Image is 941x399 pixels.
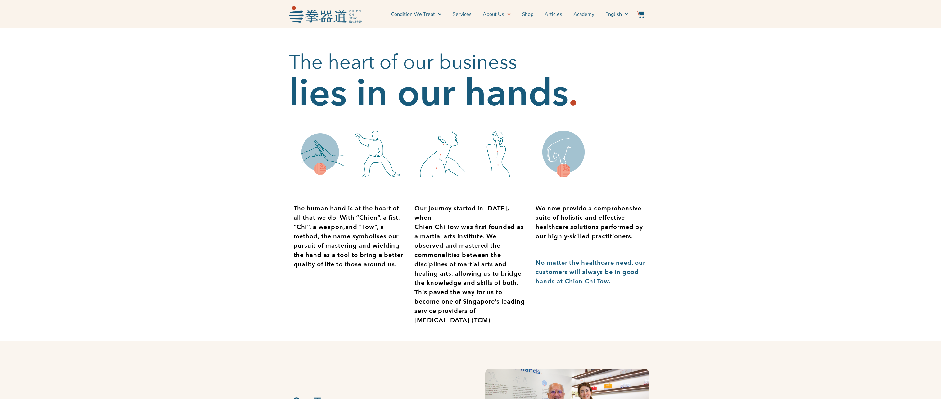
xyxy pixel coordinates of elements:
a: Articles [545,7,562,22]
a: Shop [522,7,533,22]
div: Page 1 [536,258,647,286]
p: Our journey started in [DATE], when Chien Chi Tow was first founded as a martial arts institute. ... [414,204,526,325]
h2: The heart of our business [289,50,652,75]
h2: lies in our hands [289,81,568,106]
h2: . [568,81,578,106]
a: Services [453,7,472,22]
span: English [605,11,622,18]
div: Page 1 [414,204,526,325]
nav: Menu [365,7,629,22]
div: Page 1 [294,204,405,269]
div: Page 1 [536,204,647,241]
a: Condition We Treat [391,7,441,22]
p: The human hand is at the heart of all that we do. With “Chien”, a fist, “Chi”, a weapon,and “Tow”... [294,204,405,269]
img: Website Icon-03 [637,11,644,18]
p: No matter the healthcare need, our customers will always be in good hands at Chien Chi Tow. [536,258,647,286]
a: Academy [573,7,594,22]
a: About Us [483,7,511,22]
p: We now provide a comprehensive suite of holistic and effective healthcare solutions performed by ... [536,204,647,241]
a: English [605,7,628,22]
